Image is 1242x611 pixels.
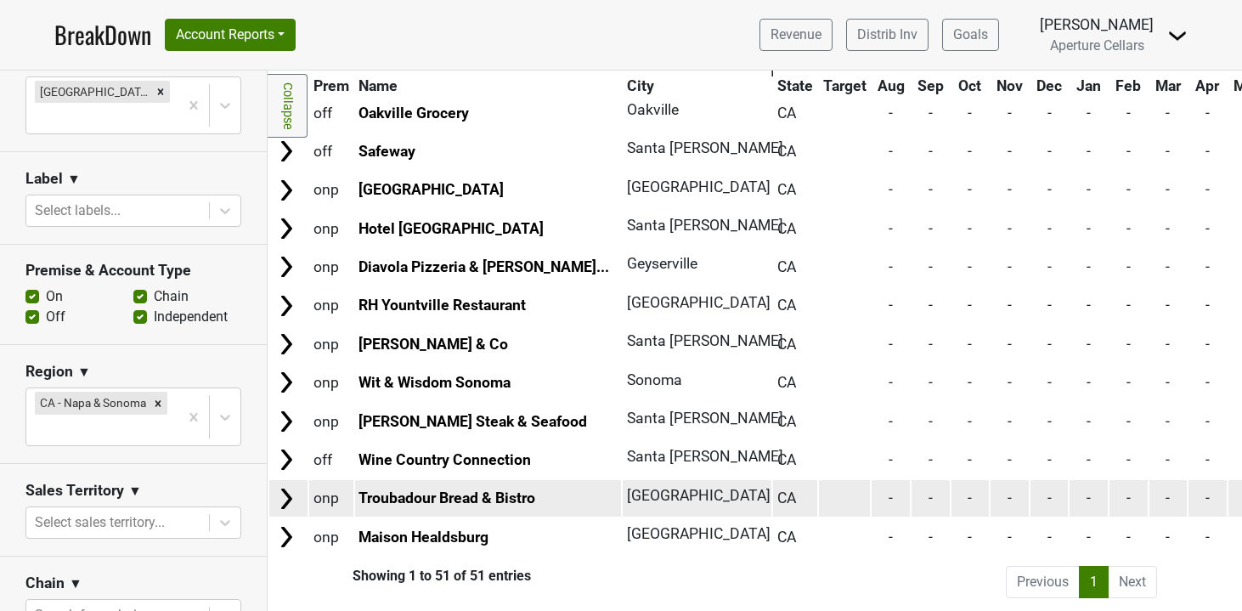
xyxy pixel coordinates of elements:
span: - [1126,489,1131,506]
span: - [1008,451,1012,468]
span: - [889,258,893,275]
span: CA [777,220,796,237]
span: - [1008,143,1012,160]
span: Santa [PERSON_NAME] [627,332,783,349]
label: Independent [154,307,228,327]
span: - [1166,374,1170,391]
td: onp [309,365,353,401]
span: Santa [PERSON_NAME] [627,217,783,234]
span: - [1166,105,1170,122]
a: [PERSON_NAME] Steak & Seafood [358,413,587,430]
span: - [1008,529,1012,546]
h3: Chain [25,574,65,592]
span: - [929,181,933,198]
span: Prem [313,77,349,94]
span: CA [777,297,796,314]
span: - [929,336,933,353]
a: RH Yountville Restaurant [358,297,526,314]
td: off [309,441,353,478]
th: Sep: activate to sort column ascending [912,71,950,101]
span: - [1047,143,1052,160]
img: Arrow right [274,293,299,319]
span: - [929,105,933,122]
span: - [1008,413,1012,430]
span: - [1205,220,1210,237]
span: - [1087,258,1091,275]
span: - [968,529,972,546]
span: - [968,220,972,237]
span: [GEOGRAPHIC_DATA] [627,178,771,195]
td: onp [309,172,353,208]
th: Nov: activate to sort column ascending [991,71,1029,101]
th: Prem: activate to sort column ascending [309,71,353,101]
span: [GEOGRAPHIC_DATA] [627,525,771,542]
span: - [1008,105,1012,122]
th: &nbsp;: activate to sort column ascending [269,71,308,101]
span: Oakville [627,101,679,118]
span: - [1047,258,1052,275]
div: Remove Monterey-CA [151,81,170,103]
h3: Premise & Account Type [25,262,241,280]
h3: Label [25,170,63,188]
span: - [1047,336,1052,353]
span: Target [823,77,867,94]
span: - [889,451,893,468]
a: [PERSON_NAME] & Co [358,336,508,353]
span: - [1126,143,1131,160]
span: ▼ [69,574,82,594]
a: Maison Healdsburg [358,529,488,546]
span: [GEOGRAPHIC_DATA] [627,294,771,311]
span: - [1087,181,1091,198]
span: - [1008,489,1012,506]
span: - [1166,529,1170,546]
span: - [1126,297,1131,314]
span: Geyserville [627,255,697,272]
span: Aperture Cellars [1050,37,1144,54]
span: - [889,374,893,391]
span: - [889,220,893,237]
span: CA [777,181,796,198]
span: - [1205,489,1210,506]
span: - [968,297,972,314]
span: - [889,529,893,546]
span: - [1087,374,1091,391]
span: - [929,143,933,160]
span: - [929,451,933,468]
span: CA [777,489,796,506]
a: Hotel [GEOGRAPHIC_DATA] [358,220,544,237]
th: Apr: activate to sort column ascending [1188,71,1227,101]
span: - [1008,374,1012,391]
td: onp [309,518,353,555]
span: - [968,413,972,430]
th: Feb: activate to sort column ascending [1109,71,1148,101]
span: - [1166,489,1170,506]
span: - [1008,258,1012,275]
a: Revenue [759,19,833,51]
a: Wine Country Connection [358,451,531,468]
span: - [968,451,972,468]
span: - [1126,105,1131,122]
span: - [1047,105,1052,122]
th: Oct: activate to sort column ascending [951,71,990,101]
a: Collapse [268,74,308,138]
span: - [889,297,893,314]
span: - [1008,181,1012,198]
span: - [1087,220,1091,237]
span: - [1047,181,1052,198]
span: CA [777,413,796,430]
h3: Region [25,363,73,381]
span: Santa [PERSON_NAME] [627,410,783,427]
span: Santa [PERSON_NAME] [627,139,783,156]
span: - [968,143,972,160]
td: onp [309,403,353,439]
span: CA [777,374,796,391]
img: Arrow right [274,524,299,550]
th: Name: activate to sort column ascending [355,71,622,101]
span: - [1008,220,1012,237]
span: ▼ [128,481,142,501]
span: - [929,297,933,314]
th: Mar: activate to sort column ascending [1149,71,1188,101]
th: Jan: activate to sort column ascending [1070,71,1108,101]
button: Account Reports [165,19,296,51]
span: - [1205,374,1210,391]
